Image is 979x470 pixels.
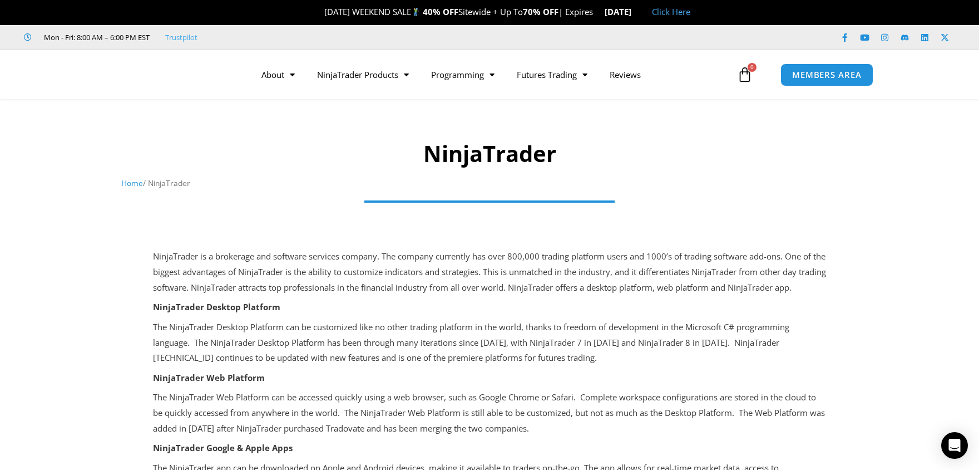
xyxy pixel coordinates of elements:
nav: Breadcrumb [121,176,858,190]
a: Home [121,178,143,188]
strong: NinjaTrader Web Platform [153,372,265,383]
div: Open Intercom Messenger [941,432,968,459]
p: The NinjaTrader Web Platform can be accessed quickly using a web browser, such as Google Chrome o... [153,390,826,437]
p: NinjaTrader is a brokerage and software services company. The company currently has over 800,000 ... [153,249,826,296]
span: Mon - Fri: 8:00 AM – 6:00 PM EST [41,31,150,44]
strong: [DATE] [605,6,641,17]
a: MEMBERS AREA [780,63,873,86]
img: ⌛ [594,8,602,16]
a: Reviews [599,62,652,87]
a: About [250,62,306,87]
strong: 40% OFF [423,6,458,17]
a: Futures Trading [506,62,599,87]
img: 🎉 [315,8,324,16]
a: Click Here [652,6,690,17]
a: Programming [420,62,506,87]
img: 🏌️‍♂️ [412,8,420,16]
a: 0 [720,58,769,91]
img: LogoAI | Affordable Indicators – NinjaTrader [91,55,211,95]
strong: NinjaTrader Google & Apple Apps [153,442,293,453]
span: MEMBERS AREA [792,71,862,79]
strong: NinjaTrader Desktop Platform [153,301,280,312]
span: [DATE] WEEKEND SALE Sitewide + Up To | Expires [313,6,605,17]
h1: NinjaTrader [121,138,858,169]
a: NinjaTrader Products [306,62,420,87]
strong: 70% OFF [523,6,558,17]
span: 0 [748,63,756,72]
p: The NinjaTrader Desktop Platform can be customized like no other trading platform in the world, t... [153,320,826,366]
img: 🏭 [632,8,640,16]
nav: Menu [250,62,734,87]
a: Trustpilot [165,31,197,44]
